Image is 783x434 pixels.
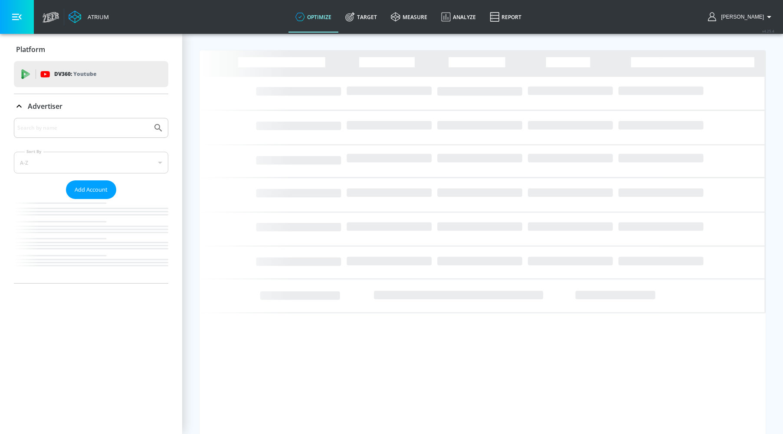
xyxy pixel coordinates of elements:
[14,94,168,118] div: Advertiser
[73,69,96,78] p: Youtube
[434,1,483,33] a: Analyze
[14,152,168,173] div: A-Z
[66,180,116,199] button: Add Account
[708,12,774,22] button: [PERSON_NAME]
[338,1,384,33] a: Target
[28,101,62,111] p: Advertiser
[384,1,434,33] a: measure
[16,45,45,54] p: Platform
[288,1,338,33] a: optimize
[14,199,168,283] nav: list of Advertiser
[17,122,149,134] input: Search by name
[483,1,528,33] a: Report
[69,10,109,23] a: Atrium
[54,69,96,79] p: DV360:
[25,149,43,154] label: Sort By
[14,37,168,62] div: Platform
[762,29,774,33] span: v 4.25.4
[14,118,168,283] div: Advertiser
[84,13,109,21] div: Atrium
[14,61,168,87] div: DV360: Youtube
[717,14,764,20] span: login as: lekhraj.bhadava@zefr.com
[75,185,108,195] span: Add Account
